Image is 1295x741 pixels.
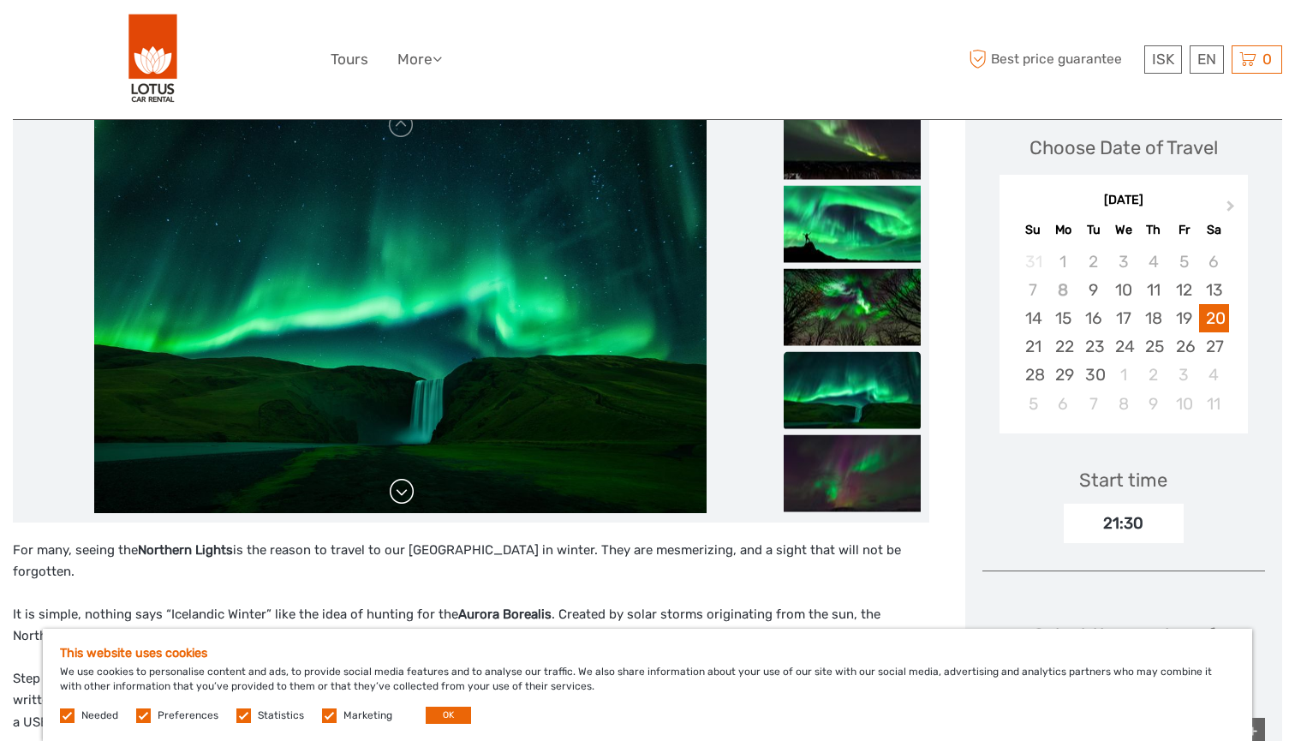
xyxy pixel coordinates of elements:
div: Choose Friday, September 19th, 2025 [1169,304,1199,332]
p: For many, seeing the is the reason to travel to our [GEOGRAPHIC_DATA] in winter. They are mesmeri... [13,540,929,583]
span: Best price guarantee [965,45,1141,74]
div: Not available Saturday, September 6th, 2025 [1199,248,1229,276]
div: Not available Sunday, August 31st, 2025 [1018,248,1048,276]
p: It is simple, nothing says “Icelandic Winter” like the idea of hunting for the . Created by solar... [13,604,929,648]
button: OK [426,707,471,724]
strong: Aurora Borealis [458,607,552,622]
div: Tu [1078,218,1108,242]
div: Su [1018,218,1048,242]
img: 7430015f8029475c857b9244c8b3edf6_slider_thumbnail.jpeg [784,434,921,511]
div: Choose Sunday, September 21st, 2025 [1018,332,1048,361]
div: Choose Wednesday, October 1st, 2025 [1108,361,1138,389]
div: Choose Monday, October 6th, 2025 [1048,390,1078,418]
img: f8cdd2888c08405c8bdc0d11ded1b48f_slider_thumbnail.jpeg [784,268,921,345]
label: Statistics [258,708,304,723]
h5: This website uses cookies [60,646,1235,660]
button: Open LiveChat chat widget [197,27,218,47]
div: Choose Saturday, October 4th, 2025 [1199,361,1229,389]
div: Choose Date of Travel [1029,134,1218,161]
div: Not available Tuesday, September 2nd, 2025 [1078,248,1108,276]
div: Choose Thursday, October 9th, 2025 [1138,390,1168,418]
div: Not available Monday, September 1st, 2025 [1048,248,1078,276]
p: We're away right now. Please check back later! [24,30,194,44]
div: Choose Saturday, September 20th, 2025 [1199,304,1229,332]
div: Choose Saturday, September 13th, 2025 [1199,276,1229,304]
span: 0 [1260,51,1274,68]
div: Choose Sunday, September 28th, 2025 [1018,361,1048,389]
div: Mo [1048,218,1078,242]
div: Choose Friday, October 10th, 2025 [1169,390,1199,418]
div: Not available Thursday, September 4th, 2025 [1138,248,1168,276]
div: Not available Wednesday, September 3rd, 2025 [1108,248,1138,276]
div: Choose Sunday, September 14th, 2025 [1018,304,1048,332]
div: Choose Wednesday, September 17th, 2025 [1108,304,1138,332]
label: Needed [81,708,118,723]
div: Choose Tuesday, September 23rd, 2025 [1078,332,1108,361]
div: Choose Tuesday, September 30th, 2025 [1078,361,1108,389]
div: Not available Monday, September 8th, 2025 [1048,276,1078,304]
label: Preferences [158,708,218,723]
button: Next Month [1219,196,1246,224]
div: Choose Thursday, October 2nd, 2025 [1138,361,1168,389]
div: We use cookies to personalise content and ads, to provide social media features and to analyse ou... [43,629,1252,741]
div: Fr [1169,218,1199,242]
div: Choose Monday, September 15th, 2025 [1048,304,1078,332]
div: EN [1190,45,1224,74]
img: 4baece29f5834c70a7f5a10913cdb60d_slider_thumbnail.jpeg [784,185,921,262]
div: 21:30 [1064,504,1184,543]
p: Step on board one of our , equipped with . On the tablets, you can expertly written and recorded ... [13,668,929,734]
img: 443-e2bd2384-01f0-477a-b1bf-f993e7f52e7d_logo_big.png [128,13,178,106]
label: Marketing [343,708,392,723]
div: We [1108,218,1138,242]
div: Th [1138,218,1168,242]
img: 47823ca60398429bb9d69634f9a19a3d_main_slider.jpeg [94,103,707,514]
a: Tours [331,47,368,72]
div: Choose Friday, October 3rd, 2025 [1169,361,1199,389]
div: Sa [1199,218,1229,242]
div: [DATE] [1000,192,1249,210]
div: Choose Tuesday, October 7th, 2025 [1078,390,1108,418]
div: Choose Wednesday, September 10th, 2025 [1108,276,1138,304]
div: month 2025-09 [1005,248,1243,418]
div: Choose Thursday, September 11th, 2025 [1138,276,1168,304]
div: Choose Monday, September 22nd, 2025 [1048,332,1078,361]
div: Not available Sunday, September 7th, 2025 [1018,276,1048,304]
a: More [397,47,442,72]
div: Choose Sunday, October 5th, 2025 [1018,390,1048,418]
div: Choose Tuesday, September 9th, 2025 [1078,276,1108,304]
div: Choose Monday, September 29th, 2025 [1048,361,1078,389]
div: Choose Saturday, September 27th, 2025 [1199,332,1229,361]
div: Choose Saturday, October 11th, 2025 [1199,390,1229,418]
div: Start time [1079,467,1167,493]
span: ISK [1152,51,1174,68]
div: Choose Thursday, September 18th, 2025 [1138,304,1168,332]
div: Not available Friday, September 5th, 2025 [1169,248,1199,276]
div: Choose Tuesday, September 16th, 2025 [1078,304,1108,332]
div: Choose Thursday, September 25th, 2025 [1138,332,1168,361]
strong: Northern Lights [138,542,233,558]
div: Choose Wednesday, September 24th, 2025 [1108,332,1138,361]
div: Choose Friday, September 26th, 2025 [1169,332,1199,361]
div: Select the number of participants [982,622,1266,700]
img: 47823ca60398429bb9d69634f9a19a3d_slider_thumbnail.jpeg [784,351,921,428]
div: Choose Wednesday, October 8th, 2025 [1108,390,1138,418]
img: a013ade79bd94d7d873adae2ef5e0eac_slider_thumbnail.jpg [784,102,921,179]
div: Choose Friday, September 12th, 2025 [1169,276,1199,304]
